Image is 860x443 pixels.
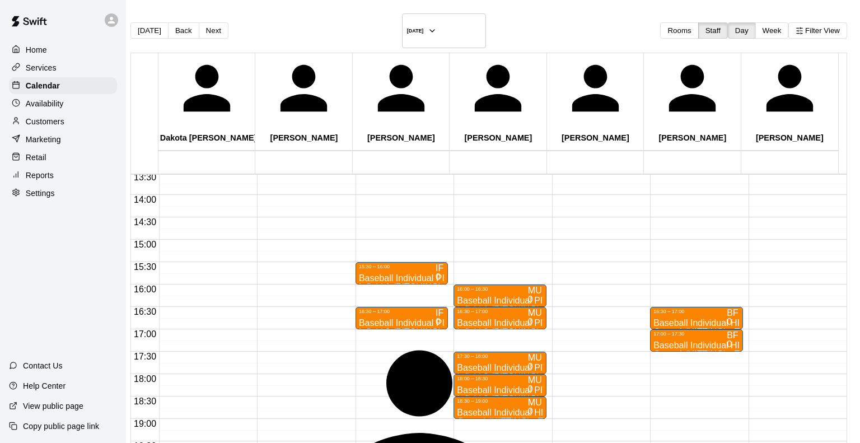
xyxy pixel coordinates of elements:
[528,295,533,304] span: 0
[359,264,445,269] div: 15:30 – 16:00
[131,419,159,428] span: 19:00
[454,307,546,329] div: 16:30 – 17:00: Baseball Individual PITCHING - 30 minutes
[528,286,542,295] div: Mathew Ulrich
[454,285,546,307] div: 16:00 – 16:30: Baseball Individual PITCHING - 30 minutes
[356,307,448,329] div: 16:30 – 17:00: Baseball Individual PITCHING - 30 minutes
[727,339,732,349] span: 0
[26,188,55,199] p: Settings
[131,172,159,182] span: 13:30
[653,309,739,314] div: 16:30 – 17:00
[23,400,83,412] p: View public page
[131,397,159,406] span: 18:30
[436,272,441,282] span: 0
[451,133,545,142] p: [PERSON_NAME]
[199,22,228,39] button: Next
[728,22,756,39] button: Day
[160,133,254,142] p: Dakota [PERSON_NAME]
[436,264,443,273] div: Ian Fink
[727,317,732,327] span: 0
[743,133,836,142] p: [PERSON_NAME]
[168,22,199,39] button: Back
[650,329,742,352] div: 17:00 – 17:30: Baseball Individual HITTING - 30 minutes
[26,116,64,127] p: Customers
[26,98,64,109] p: Availability
[356,262,448,285] div: 15:30 – 16:00: Baseball Individual PITCHING - 30 minutes
[131,329,159,339] span: 17:00
[727,309,738,318] div: Bradlee Fuhrhop
[26,80,60,91] p: Calendar
[646,133,739,142] p: [PERSON_NAME]
[131,195,159,204] span: 14:00
[755,22,789,39] button: Week
[727,309,738,327] span: Bradlee Fuhrhop
[528,286,542,304] span: Mathew Ulrich
[727,330,738,340] span: BF
[650,307,742,329] div: 16:30 – 17:00: Baseball Individual HITTING - 30 minutes
[727,331,738,340] div: Bradlee Fuhrhop
[131,285,159,294] span: 16:00
[727,308,738,318] span: BF
[528,286,542,295] span: MU
[23,360,63,371] p: Contact Us
[26,62,57,73] p: Services
[131,240,159,249] span: 15:00
[407,28,424,34] h6: [DATE]
[23,380,66,391] p: Help Center
[130,22,169,39] button: [DATE]
[549,133,642,142] p: [PERSON_NAME]
[257,133,350,142] p: [PERSON_NAME]
[131,352,159,361] span: 17:30
[131,217,159,227] span: 14:30
[436,263,443,273] span: IF
[653,331,739,337] div: 17:00 – 17:30
[26,134,61,145] p: Marketing
[131,262,159,272] span: 15:30
[457,286,543,292] div: 16:00 – 16:30
[359,282,467,292] span: Infield 1 (PITCHING) - TBK
[727,331,738,349] span: Bradlee Fuhrhop
[653,327,752,337] span: Cage 4 (HITTING) - TBK
[698,22,728,39] button: Staff
[653,349,752,359] span: Cage 4 (HITTING) - TBK
[23,421,99,432] p: Copy public page link
[660,22,698,39] button: Rooms
[131,374,159,384] span: 18:00
[788,22,847,39] button: Filter View
[436,264,443,282] span: Ian Fink
[354,133,448,142] p: [PERSON_NAME]
[26,44,47,55] p: Home
[131,307,159,316] span: 16:30
[457,305,565,314] span: Infield 1 (PITCHING) - TBK
[26,170,54,181] p: Reports
[26,152,46,163] p: Retail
